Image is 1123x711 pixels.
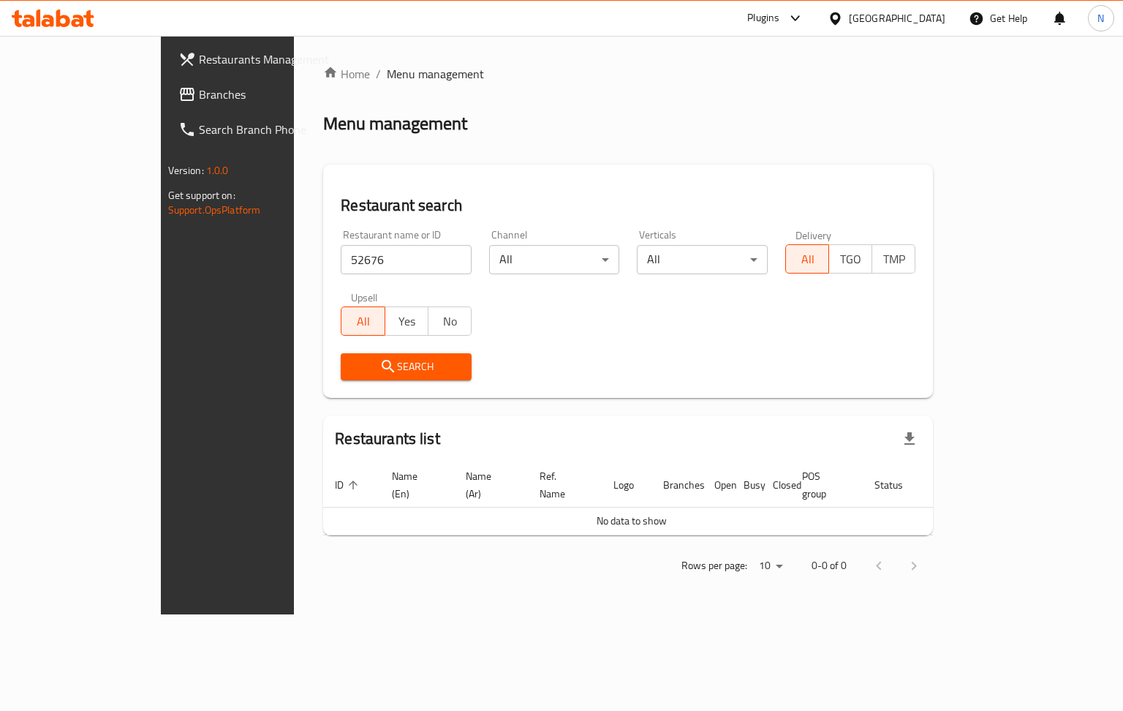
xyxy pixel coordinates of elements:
nav: breadcrumb [323,65,933,83]
table: enhanced table [323,463,990,535]
p: Rows per page: [681,557,747,575]
span: Get support on: [168,186,235,205]
div: Plugins [747,10,779,27]
span: TMP [878,249,910,270]
button: Yes [385,306,428,336]
div: [GEOGRAPHIC_DATA] [849,10,945,26]
span: Restaurants Management [199,50,337,68]
button: TGO [828,244,872,274]
th: Busy [732,463,761,508]
span: Menu management [387,65,484,83]
button: TMP [871,244,915,274]
div: All [489,245,620,274]
a: Restaurants Management [167,42,349,77]
a: Branches [167,77,349,112]
th: Branches [651,463,703,508]
span: Search Branch Phone [199,121,337,138]
button: Search [341,353,472,380]
span: 1.0.0 [206,161,229,180]
a: Search Branch Phone [167,112,349,147]
button: No [428,306,472,336]
span: Status [874,476,922,494]
label: Upsell [351,292,378,302]
div: All [637,245,768,274]
button: All [341,306,385,336]
th: Closed [761,463,790,508]
th: Logo [602,463,651,508]
span: Yes [391,311,423,332]
span: All [347,311,379,332]
input: Search for restaurant name or ID.. [341,245,472,274]
div: Export file [892,421,927,456]
span: POS group [802,467,845,503]
span: ID [335,476,363,494]
span: Branches [199,86,337,103]
li: / [376,65,381,83]
p: 0-0 of 0 [812,557,847,575]
button: All [785,244,829,274]
span: No data to show [597,511,667,530]
div: Rows per page: [753,555,788,577]
span: N [1097,10,1104,26]
span: No [434,311,466,332]
span: Name (En) [392,467,436,503]
h2: Menu management [323,112,467,135]
label: Delivery [795,230,832,240]
a: Support.OpsPlatform [168,200,261,219]
h2: Restaurants list [335,428,439,450]
th: Open [703,463,732,508]
h2: Restaurant search [341,195,915,217]
span: Version: [168,161,204,180]
span: TGO [835,249,866,270]
span: Name (Ar) [466,467,510,503]
span: Ref. Name [540,467,584,503]
span: All [792,249,823,270]
span: Search [352,358,460,376]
